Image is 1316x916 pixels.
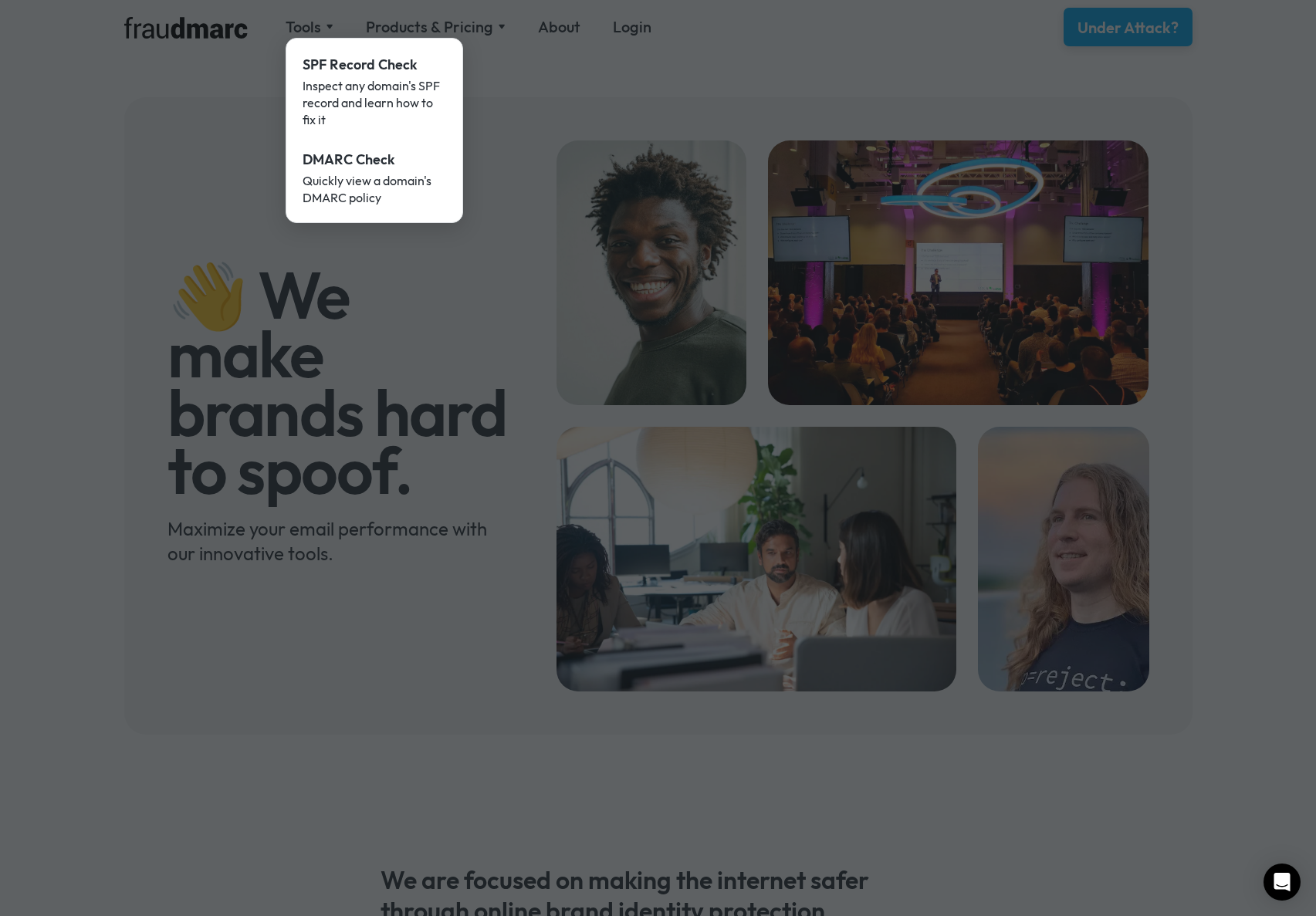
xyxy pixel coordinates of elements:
a: SPF Record CheckInspect any domain's SPF record and learn how to fix it [292,44,457,139]
div: Open Intercom Messenger [1264,864,1301,901]
div: Quickly view a domain's DMARC policy [303,172,446,206]
div: SPF Record Check [303,55,446,75]
a: DMARC CheckQuickly view a domain's DMARC policy [292,139,457,217]
nav: Tools [286,38,463,223]
div: Inspect any domain's SPF record and learn how to fix it [303,77,446,128]
div: DMARC Check [303,150,446,170]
